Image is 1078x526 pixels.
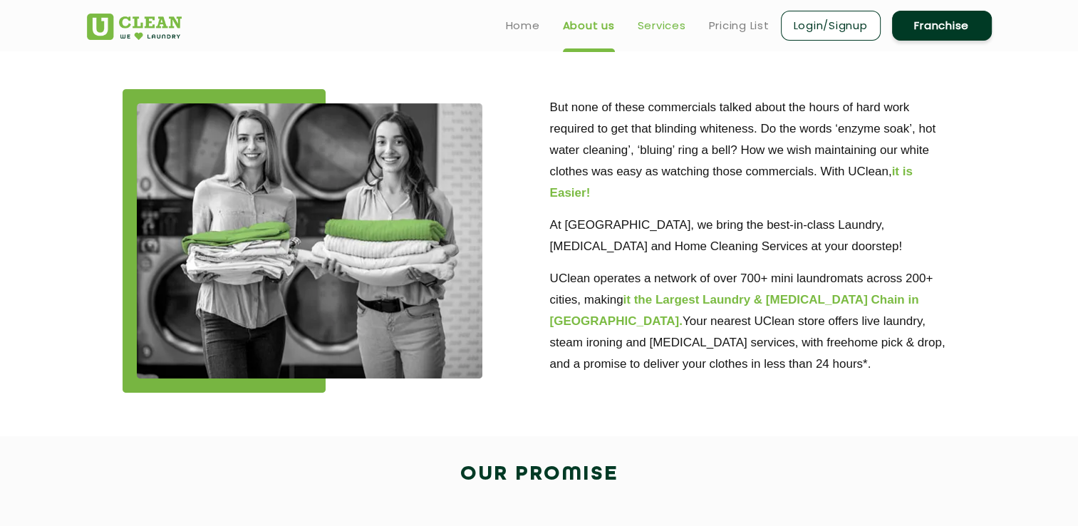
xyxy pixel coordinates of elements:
img: UClean Laundry and Dry Cleaning [87,14,182,40]
a: Franchise [892,11,992,41]
p: But none of these commercials talked about the hours of hard work required to get that blinding w... [550,97,956,204]
h2: Our Promise [87,458,992,492]
a: Login/Signup [781,11,881,41]
a: Home [506,17,540,34]
p: UClean operates a network of over 700+ mini laundromats across 200+ cities, making Your nearest U... [550,268,956,375]
a: Pricing List [709,17,769,34]
a: Services [638,17,686,34]
p: At [GEOGRAPHIC_DATA], we bring the best-in-class Laundry, [MEDICAL_DATA] and Home Cleaning Servic... [550,215,956,257]
img: about_img_11zon.webp [137,103,482,378]
b: it the Largest Laundry & [MEDICAL_DATA] Chain in [GEOGRAPHIC_DATA]. [550,293,919,328]
a: About us [563,17,615,34]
